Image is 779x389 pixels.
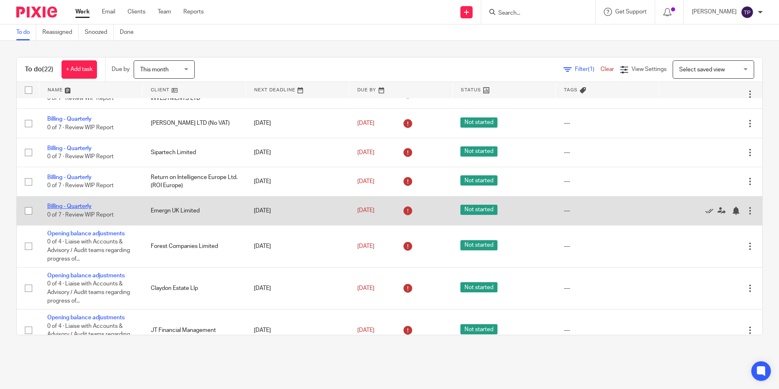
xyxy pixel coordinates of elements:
[120,24,140,40] a: Done
[601,66,614,72] a: Clear
[16,24,36,40] a: To do
[25,65,53,74] h1: To do
[564,177,651,186] div: ---
[42,66,53,73] span: (22)
[564,242,651,250] div: ---
[143,109,246,138] td: [PERSON_NAME] LTD (No VAT)
[460,146,497,157] span: Not started
[47,281,130,304] span: 0 of 4 · Liaise with Accounts & Advisory / Audit teams regarding progress of...
[357,327,374,333] span: [DATE]
[62,60,97,79] a: + Add task
[460,175,497,186] span: Not started
[460,117,497,128] span: Not started
[143,196,246,225] td: Emergn UK Limited
[564,119,651,127] div: ---
[143,167,246,196] td: Return on Intelligence Europe Ltd. (ROI Europe)
[357,208,374,214] span: [DATE]
[47,95,114,101] span: 0 of 7 · Review WIP Report
[692,8,737,16] p: [PERSON_NAME]
[47,212,114,218] span: 0 of 7 · Review WIP Report
[47,231,125,236] a: Opening balance adjustments
[246,267,349,309] td: [DATE]
[143,267,246,309] td: Claydon Estate Llp
[575,66,601,72] span: Filter
[16,7,57,18] img: Pixie
[158,8,171,16] a: Team
[246,109,349,138] td: [DATE]
[357,243,374,249] span: [DATE]
[460,205,497,215] span: Not started
[246,309,349,351] td: [DATE]
[357,285,374,291] span: [DATE]
[47,273,125,278] a: Opening balance adjustments
[246,167,349,196] td: [DATE]
[47,146,92,151] a: Billing - Quarterly
[47,203,92,209] a: Billing - Quarterly
[564,88,578,92] span: Tags
[357,150,374,155] span: [DATE]
[47,116,92,122] a: Billing - Quarterly
[140,67,169,73] span: This month
[632,66,667,72] span: View Settings
[564,326,651,334] div: ---
[357,120,374,126] span: [DATE]
[143,225,246,267] td: Forest Companies Limited
[705,207,717,215] a: Mark as done
[460,324,497,334] span: Not started
[143,138,246,167] td: Sipartech Limited
[47,183,114,189] span: 0 of 7 · Review WIP Report
[47,315,125,320] a: Opening balance adjustments
[75,8,90,16] a: Work
[497,10,571,17] input: Search
[615,9,647,15] span: Get Support
[47,323,130,346] span: 0 of 4 · Liaise with Accounts & Advisory / Audit teams regarding progress of...
[42,24,79,40] a: Reassigned
[564,207,651,215] div: ---
[85,24,114,40] a: Snoozed
[246,225,349,267] td: [DATE]
[460,240,497,250] span: Not started
[741,6,754,19] img: svg%3E
[460,282,497,292] span: Not started
[112,65,130,73] p: Due by
[564,284,651,292] div: ---
[47,125,114,130] span: 0 of 7 · Review WIP Report
[143,309,246,351] td: JT Financial Management
[47,175,92,180] a: Billing - Quarterly
[246,138,349,167] td: [DATE]
[47,154,114,159] span: 0 of 7 · Review WIP Report
[47,239,130,262] span: 0 of 4 · Liaise with Accounts & Advisory / Audit teams regarding progress of...
[102,8,115,16] a: Email
[183,8,204,16] a: Reports
[679,67,725,73] span: Select saved view
[357,179,374,184] span: [DATE]
[564,148,651,157] div: ---
[246,196,349,225] td: [DATE]
[128,8,145,16] a: Clients
[588,66,594,72] span: (1)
